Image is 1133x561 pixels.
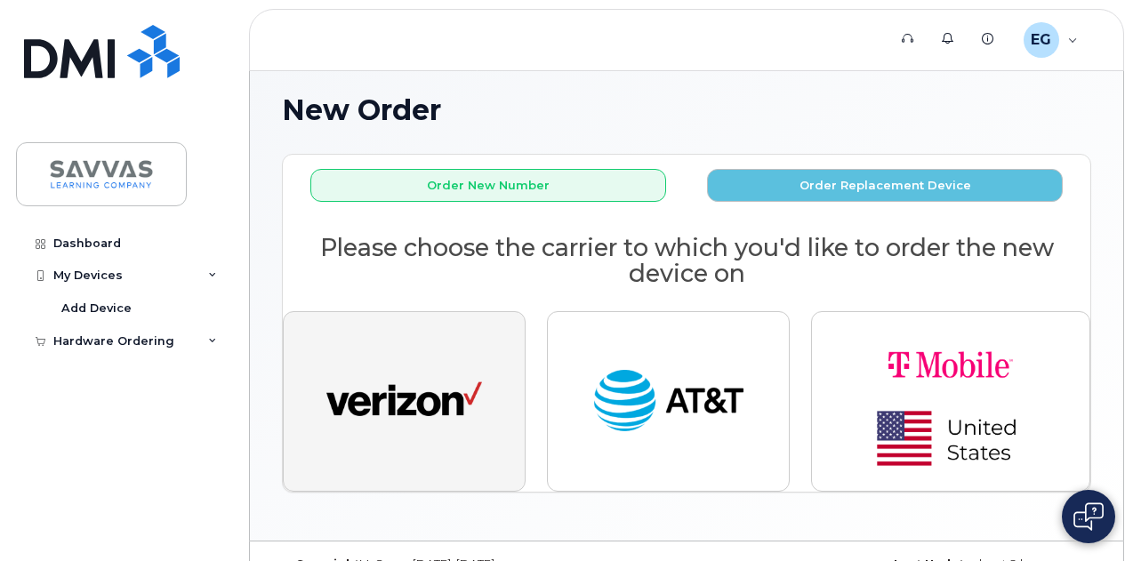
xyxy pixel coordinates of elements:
[591,362,746,442] img: at_t-fb3d24644a45acc70fc72cc47ce214d34099dfd970ee3ae2334e4251f9d920fd.png
[707,169,1063,202] button: Order Replacement Device
[1073,502,1104,531] img: Open chat
[326,362,482,442] img: verizon-ab2890fd1dd4a6c9cf5f392cd2db4626a3dae38ee8226e09bcb5c993c4c79f81.png
[826,326,1075,476] img: t-mobile-78392d334a420d5b7f0e63d4fa81f6287a21d394dc80d677554bb55bbab1186f.png
[282,94,1091,125] h1: New Order
[310,169,666,202] button: Order New Number
[283,235,1090,287] h2: Please choose the carrier to which you'd like to order the new device on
